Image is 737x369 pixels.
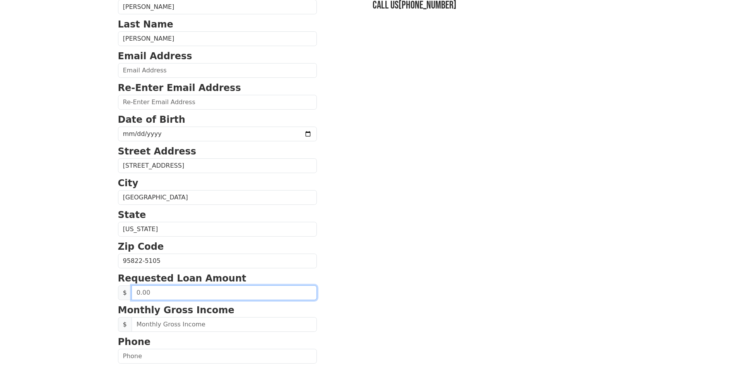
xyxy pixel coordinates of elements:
[118,51,192,62] strong: Email Address
[118,317,132,332] span: $
[132,317,317,332] input: Monthly Gross Income
[118,146,197,157] strong: Street Address
[118,336,151,347] strong: Phone
[118,349,317,364] input: Phone
[118,254,317,268] input: Zip Code
[118,158,317,173] input: Street Address
[118,95,317,110] input: Re-Enter Email Address
[118,273,246,284] strong: Requested Loan Amount
[118,63,317,78] input: Email Address
[132,285,317,300] input: 0.00
[118,285,132,300] span: $
[118,114,185,125] strong: Date of Birth
[118,82,241,93] strong: Re-Enter Email Address
[118,190,317,205] input: City
[118,209,146,220] strong: State
[118,303,317,317] p: Monthly Gross Income
[118,241,164,252] strong: Zip Code
[118,31,317,46] input: Last Name
[118,19,173,30] strong: Last Name
[118,178,139,189] strong: City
